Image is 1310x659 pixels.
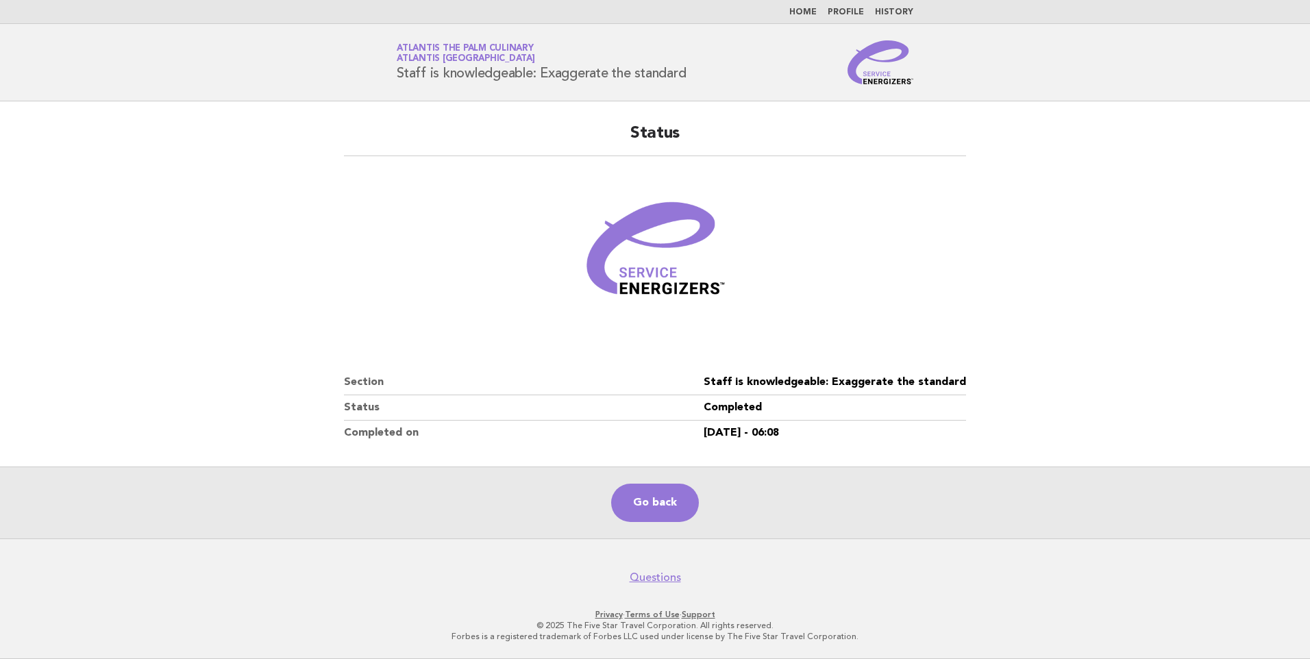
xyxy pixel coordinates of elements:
dt: Completed on [344,421,704,445]
a: Privacy [595,610,623,619]
a: Home [789,8,817,16]
dd: [DATE] - 06:08 [704,421,966,445]
a: Terms of Use [625,610,680,619]
a: Atlantis The Palm CulinaryAtlantis [GEOGRAPHIC_DATA] [397,44,535,63]
dd: Staff is knowledgeable: Exaggerate the standard [704,370,966,395]
a: Questions [630,571,681,584]
h1: Staff is knowledgeable: Exaggerate the standard [397,45,686,80]
p: © 2025 The Five Star Travel Corporation. All rights reserved. [236,620,1074,631]
a: Support [682,610,715,619]
img: Verified [573,173,737,337]
h2: Status [344,123,966,156]
img: Service Energizers [848,40,913,84]
dt: Section [344,370,704,395]
a: Profile [828,8,864,16]
p: Forbes is a registered trademark of Forbes LLC used under license by The Five Star Travel Corpora... [236,631,1074,642]
a: History [875,8,913,16]
p: · · [236,609,1074,620]
a: Go back [611,484,699,522]
span: Atlantis [GEOGRAPHIC_DATA] [397,55,535,64]
dd: Completed [704,395,966,421]
dt: Status [344,395,704,421]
